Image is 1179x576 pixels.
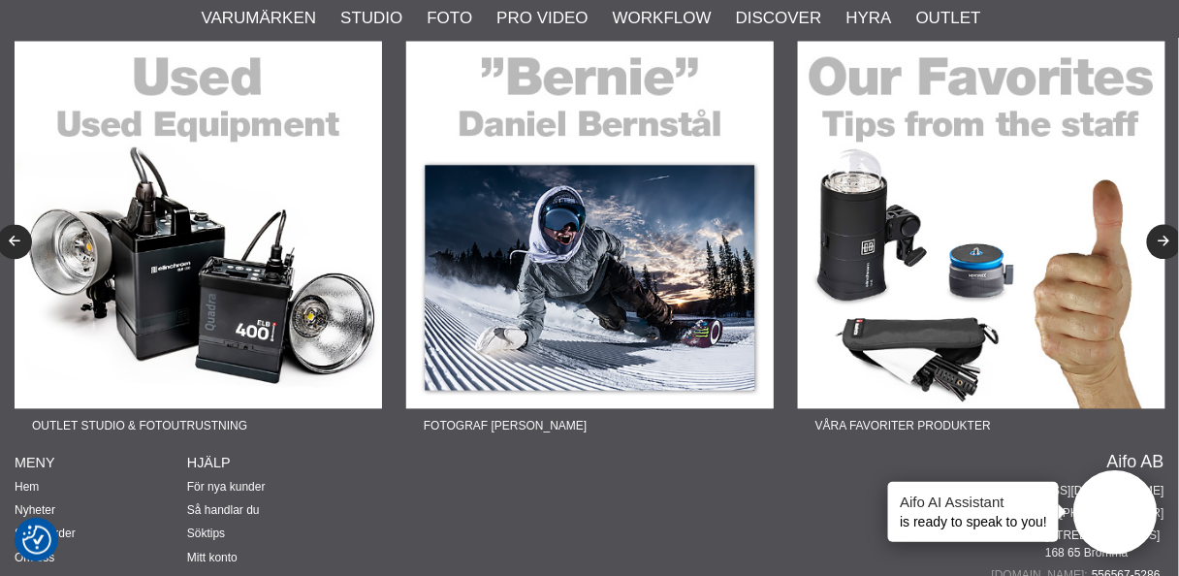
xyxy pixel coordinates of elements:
[496,6,588,31] a: Pro Video
[187,454,360,473] h4: Hjälp
[22,523,51,558] button: Samtyckesinställningar
[15,42,382,444] a: Annons:22-03F banner-sidfot-used.jpgOutlet Studio & Fotoutrustning
[1107,454,1164,471] a: Aifo AB
[406,42,774,409] img: Annons:22-04F banner-sidfot-bernie.jpg
[22,526,51,555] img: Revisit consent button
[187,504,260,518] a: Så handlar du
[968,483,1164,500] a: [EMAIL_ADDRESS][DOMAIN_NAME]
[736,6,822,31] a: Discover
[900,492,1047,512] h4: Aifo AI Assistant
[916,6,981,31] a: Outlet
[406,409,604,444] span: Fotograf [PERSON_NAME]
[427,6,472,31] a: Foto
[406,42,774,444] a: Annons:22-04F banner-sidfot-bernie.jpgFotograf [PERSON_NAME]
[187,481,266,495] a: För nya kunder
[888,482,1059,542] div: is ready to speak to you!
[15,481,39,495] a: Hem
[15,409,265,444] span: Outlet Studio & Fotoutrustning
[15,454,187,473] h4: Meny
[340,6,402,31] a: Studio
[613,6,712,31] a: Workflow
[187,552,238,565] a: Mitt konto
[15,42,382,409] img: Annons:22-03F banner-sidfot-used.jpg
[187,528,225,541] a: Söktips
[798,42,1165,444] a: Annons:22-05F banner-sidfot-favorites.jpgVåra favoriter produkter
[1045,528,1164,562] span: [STREET_ADDRESS] 168 65 Bromma
[15,504,55,518] a: Nyheter
[798,409,1008,444] span: Våra favoriter produkter
[798,42,1165,409] img: Annons:22-05F banner-sidfot-favorites.jpg
[15,552,54,565] a: Om oss
[15,528,76,541] a: Snabborder
[846,6,892,31] a: Hyra
[202,6,317,31] a: Varumärken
